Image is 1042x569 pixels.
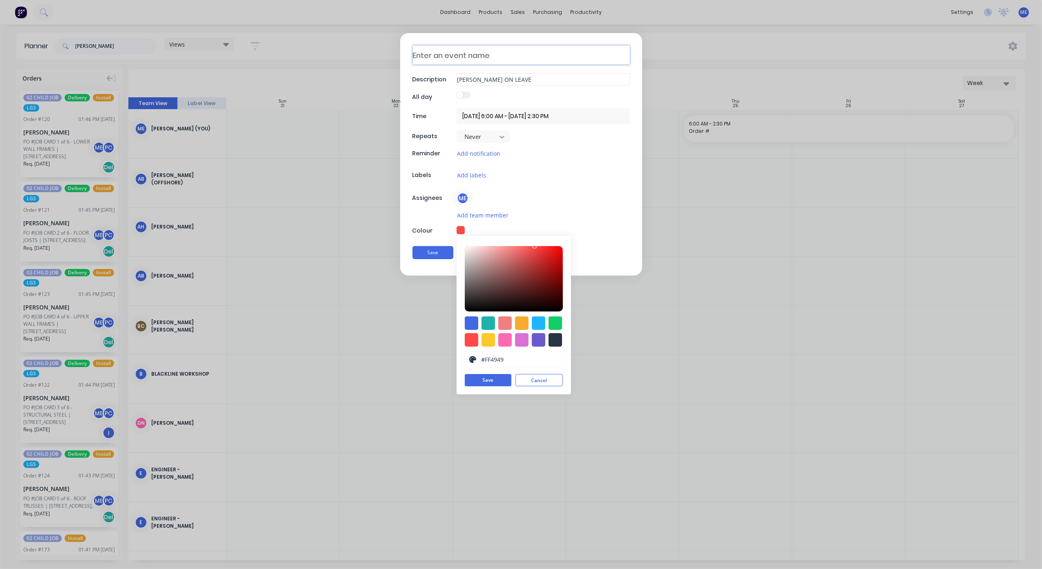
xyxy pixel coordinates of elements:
div: #f6ab2f [515,316,529,330]
div: #da70d6 [515,333,529,347]
div: #ff69b4 [498,333,512,347]
div: Assignees [412,194,455,202]
div: #ff4949 [465,333,478,347]
div: #6a5acd [532,333,545,347]
div: Repeats [412,132,455,141]
div: ME [457,192,469,204]
div: #1fb6ff [532,316,545,330]
div: Reminder [412,149,455,158]
div: #13ce66 [549,316,562,330]
button: Save [412,246,453,259]
div: #f08080 [498,316,512,330]
div: Description [412,75,455,84]
div: #4169e1 [465,316,478,330]
button: Cancel [515,374,563,386]
input: Enter a description [457,73,630,85]
div: Colour [412,226,455,235]
div: Time [412,112,455,121]
button: Add team member [457,211,509,220]
div: #20b2aa [482,316,495,330]
button: Add notification [457,149,501,158]
div: #273444 [549,333,562,347]
div: All day [412,93,455,101]
div: Labels [412,171,455,179]
button: Add labels [457,170,486,180]
button: Save [465,374,511,386]
div: #ffc82c [482,333,495,347]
